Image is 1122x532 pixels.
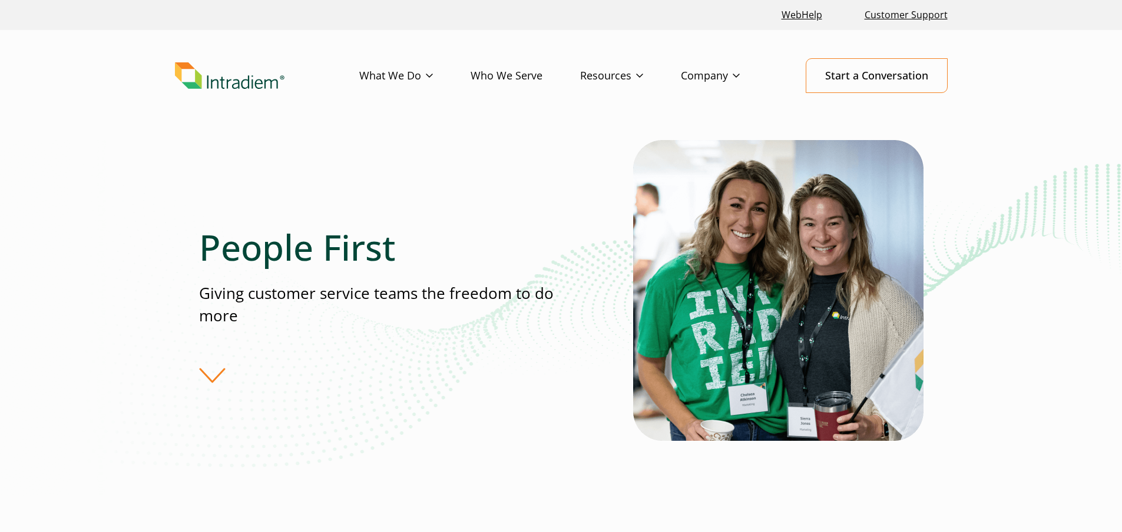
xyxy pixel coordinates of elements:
a: What We Do [359,59,471,93]
img: Two contact center partners from Intradiem smiling [633,140,924,441]
h1: People First [199,226,561,268]
p: Giving customer service teams the freedom to do more [199,282,561,327]
a: Resources [580,59,681,93]
img: Intradiem [175,62,284,89]
a: Customer Support [860,2,952,28]
a: Company [681,59,777,93]
a: Link opens in a new window [777,2,827,28]
a: Who We Serve [471,59,580,93]
a: Start a Conversation [806,58,948,93]
a: Link to homepage of Intradiem [175,62,359,89]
